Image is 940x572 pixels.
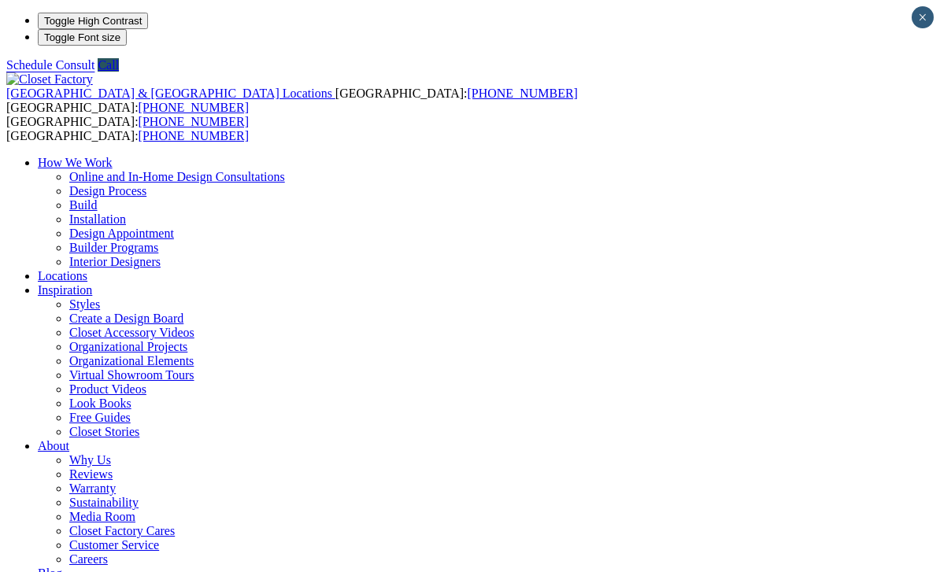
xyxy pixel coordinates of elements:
[6,87,335,100] a: [GEOGRAPHIC_DATA] & [GEOGRAPHIC_DATA] Locations
[139,129,249,142] a: [PHONE_NUMBER]
[38,283,92,297] a: Inspiration
[69,467,113,481] a: Reviews
[69,198,98,212] a: Build
[69,382,146,396] a: Product Videos
[69,538,159,552] a: Customer Service
[69,354,194,367] a: Organizational Elements
[38,439,69,452] a: About
[69,368,194,382] a: Virtual Showroom Tours
[6,58,94,72] a: Schedule Consult
[139,101,249,114] a: [PHONE_NUMBER]
[6,72,93,87] img: Closet Factory
[98,58,119,72] a: Call
[44,31,120,43] span: Toggle Font size
[467,87,577,100] a: [PHONE_NUMBER]
[69,326,194,339] a: Closet Accessory Videos
[69,510,135,523] a: Media Room
[69,552,108,566] a: Careers
[6,87,578,114] span: [GEOGRAPHIC_DATA]: [GEOGRAPHIC_DATA]:
[69,255,161,268] a: Interior Designers
[38,156,113,169] a: How We Work
[912,6,934,28] button: Close
[69,340,187,353] a: Organizational Projects
[69,241,158,254] a: Builder Programs
[69,227,174,240] a: Design Appointment
[69,524,175,537] a: Closet Factory Cares
[69,411,131,424] a: Free Guides
[6,87,332,100] span: [GEOGRAPHIC_DATA] & [GEOGRAPHIC_DATA] Locations
[69,184,146,197] a: Design Process
[69,297,100,311] a: Styles
[69,312,183,325] a: Create a Design Board
[38,29,127,46] button: Toggle Font size
[38,13,148,29] button: Toggle High Contrast
[69,212,126,226] a: Installation
[44,15,142,27] span: Toggle High Contrast
[69,496,139,509] a: Sustainability
[69,453,111,467] a: Why Us
[69,482,116,495] a: Warranty
[38,269,87,282] a: Locations
[139,115,249,128] a: [PHONE_NUMBER]
[69,397,131,410] a: Look Books
[6,115,249,142] span: [GEOGRAPHIC_DATA]: [GEOGRAPHIC_DATA]:
[69,170,285,183] a: Online and In-Home Design Consultations
[69,425,139,438] a: Closet Stories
